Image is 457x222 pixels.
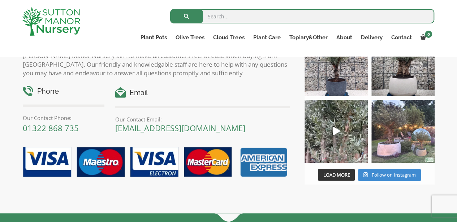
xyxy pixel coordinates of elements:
[115,115,290,124] p: Our Contact Email:
[285,32,332,43] a: Topiary&Other
[136,32,171,43] a: Plant Pots
[171,32,209,43] a: Olive Trees
[358,169,421,181] a: Instagram Follow on Instagram
[332,32,356,43] a: About
[425,31,432,38] span: 0
[387,32,416,43] a: Contact
[249,32,285,43] a: Plant Care
[363,172,368,177] svg: Instagram
[17,143,290,182] img: payment-options.png
[115,87,290,98] h4: Email
[23,114,105,122] p: Our Contact Phone:
[23,52,290,77] p: [PERSON_NAME] Manor Nursery aim to make all customers feel at ease when buying from [GEOGRAPHIC_D...
[416,32,434,43] a: 0
[170,9,434,23] input: Search...
[23,123,79,133] a: 01322 868 735
[323,172,350,178] span: Load More
[115,123,245,133] a: [EMAIL_ADDRESS][DOMAIN_NAME]
[356,32,387,43] a: Delivery
[372,172,416,178] span: Follow on Instagram
[333,127,340,135] svg: Play
[305,100,368,163] a: Play
[209,32,249,43] a: Cloud Trees
[371,100,435,163] img: “The poetry of nature is never dead” 🪴🫒 A stunning beautiful customer photo has been sent into us...
[22,7,80,36] img: logo
[23,86,105,97] h4: Phone
[371,33,435,96] img: Check out this beauty we potted at our nursery today ❤️‍🔥 A huge, ancient gnarled Olive tree plan...
[305,100,368,163] img: New arrivals Monday morning of beautiful olive trees 🤩🤩 The weather is beautiful this summer, gre...
[318,169,355,181] button: Load More
[305,33,368,96] img: A beautiful multi-stem Spanish Olive tree potted in our luxurious fibre clay pots 😍😍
